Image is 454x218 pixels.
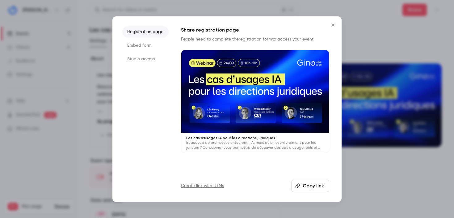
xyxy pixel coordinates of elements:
li: Registration page [122,26,169,37]
button: Close [327,19,339,31]
a: Les cas d’usages IA pour les directions juridiquesBeaucoup de promesses entourent l’IA, mais qu’e... [181,50,329,153]
li: Embed form [122,40,169,51]
li: Studio access [122,53,169,65]
p: Les cas d’usages IA pour les directions juridiques [186,135,324,140]
p: People need to complete the to access your event [181,36,329,42]
a: Create link with UTMs [181,183,224,189]
button: Copy link [291,180,329,192]
p: Beaucoup de promesses entourent l’IA, mais qu’en est-il vraiment pour les juristes ? Ce webinar v... [186,140,324,150]
a: registration form [239,37,272,41]
h1: Share registration page [181,26,329,34]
